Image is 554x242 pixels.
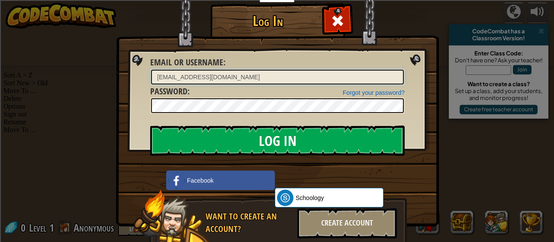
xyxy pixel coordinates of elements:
div: Options [3,35,551,42]
span: Facebook [187,176,213,185]
div: Want to create an account? [206,210,292,235]
img: facebook_small.png [168,172,185,189]
div: Rename [3,50,551,58]
span: Schoology [296,194,324,202]
span: Email or Username [150,56,223,68]
img: schoology.png [277,190,293,206]
input: Log In [150,126,405,156]
label: : [150,56,225,69]
div: Delete [3,27,551,35]
div: Move To ... [3,19,551,27]
iframe: Sign in with Google Button [271,170,358,189]
div: Create Account [297,208,397,239]
label: : [150,85,190,98]
h1: Log In [213,13,323,29]
div: Move To ... [3,58,551,66]
span: Password [150,85,187,97]
a: Forgot your password? [343,89,405,96]
div: Sign out [3,42,551,50]
div: Sort A > Z [3,3,551,11]
div: Sort New > Old [3,11,551,19]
